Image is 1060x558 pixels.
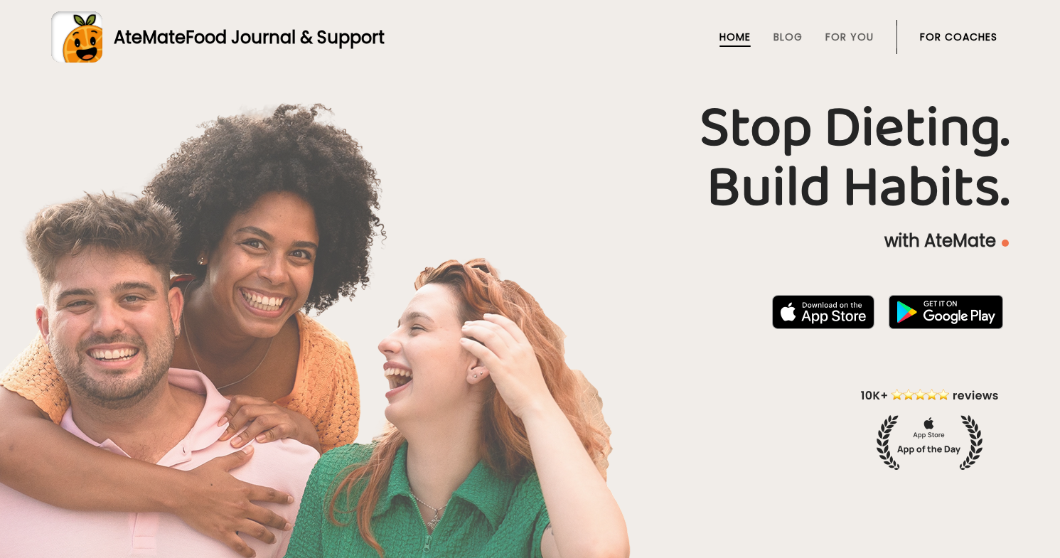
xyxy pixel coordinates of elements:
[51,99,1009,218] h1: Stop Dieting. Build Habits.
[772,295,874,329] img: badge-download-apple.svg
[889,295,1003,329] img: badge-download-google.png
[51,11,1009,63] a: AteMateFood Journal & Support
[102,25,385,50] div: AteMate
[850,387,1009,470] img: home-hero-appoftheday.png
[825,31,874,43] a: For You
[51,230,1009,252] p: with AteMate
[719,31,751,43] a: Home
[186,26,385,49] span: Food Journal & Support
[920,31,997,43] a: For Coaches
[773,31,803,43] a: Blog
